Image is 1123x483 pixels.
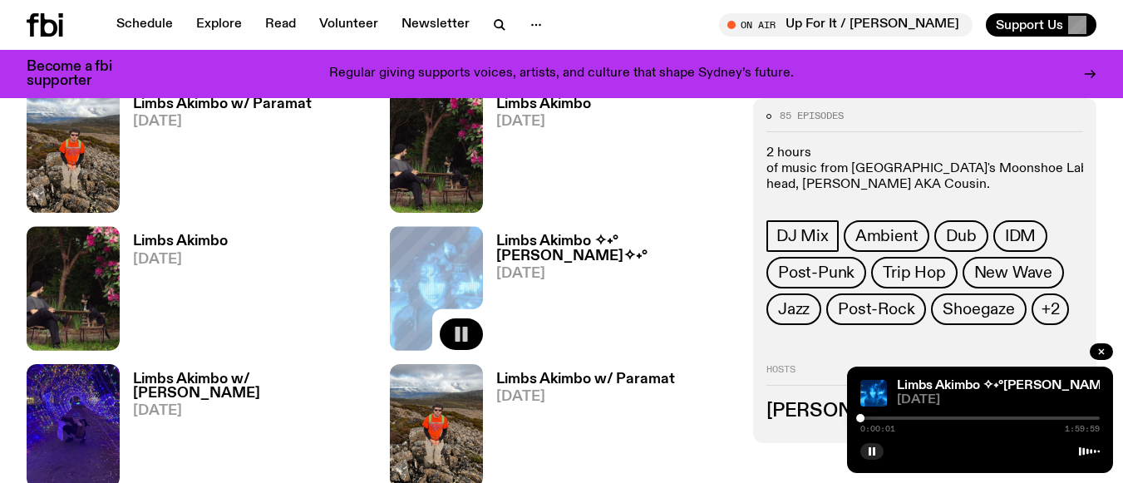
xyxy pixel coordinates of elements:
a: Jazz [766,293,821,325]
span: DJ Mix [776,227,829,245]
a: New Wave [963,257,1064,288]
span: IDM [1005,227,1036,245]
h3: Limbs Akimbo ✧˖°[PERSON_NAME]✧˖° [496,234,733,263]
span: Post-Rock [838,300,914,318]
span: +2 [1042,300,1060,318]
a: Trip Hop [871,257,957,288]
button: +2 [1032,293,1070,325]
a: Read [255,13,306,37]
span: [DATE] [496,115,591,129]
span: [DATE] [496,390,675,404]
span: 1:59:59 [1065,425,1100,433]
a: DJ Mix [766,220,839,252]
a: Limbs Akimbo[DATE] [120,234,228,350]
p: 2 hours of music from [GEOGRAPHIC_DATA]'s Moonshoe Label head, [PERSON_NAME] AKA Cousin. [766,145,1083,194]
span: New Wave [974,264,1052,282]
span: Shoegaze [943,300,1014,318]
span: [DATE] [897,394,1100,407]
a: Limbs Akimbo ✧˖°[PERSON_NAME]✧˖°[DATE] [483,234,733,350]
a: Shoegaze [931,293,1026,325]
h3: [PERSON_NAME] Fester [766,402,1083,421]
h3: Limbs Akimbo w/ Paramat [496,372,675,387]
span: [DATE] [133,404,370,418]
a: Explore [186,13,252,37]
button: Support Us [986,13,1096,37]
h3: Limbs Akimbo w/ Paramat [133,97,312,111]
span: Trip Hop [883,264,945,282]
a: Post-Rock [826,293,926,325]
img: Jackson sits at an outdoor table, legs crossed and gazing at a black and brown dog also sitting a... [27,226,120,350]
img: Jackson sits at an outdoor table, legs crossed and gazing at a black and brown dog also sitting a... [390,89,483,213]
span: Ambient [855,227,919,245]
h3: Become a fbi supporter [27,60,133,88]
h2: Hosts [766,365,1083,385]
a: Dub [934,220,988,252]
span: 85 episodes [780,111,844,121]
h3: Limbs Akimbo [133,234,228,249]
a: Volunteer [309,13,388,37]
a: Ambient [844,220,930,252]
a: Newsletter [392,13,480,37]
span: Dub [946,227,976,245]
a: IDM [993,220,1047,252]
span: [DATE] [133,253,228,267]
a: Schedule [106,13,183,37]
a: Post-Punk [766,257,866,288]
a: Limbs Akimbo w/ Paramat[DATE] [120,97,312,213]
h3: Limbs Akimbo [496,97,591,111]
span: Support Us [996,17,1063,32]
span: Post-Punk [778,264,855,282]
span: [DATE] [496,267,733,281]
button: On AirUp For It / [PERSON_NAME] [719,13,973,37]
span: 0:00:01 [860,425,895,433]
a: Limbs Akimbo[DATE] [483,97,591,213]
span: Jazz [778,300,810,318]
p: Regular giving supports voices, artists, and culture that shape Sydney’s future. [329,67,794,81]
h3: Limbs Akimbo w/ [PERSON_NAME] [133,372,370,401]
span: [DATE] [133,115,312,129]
